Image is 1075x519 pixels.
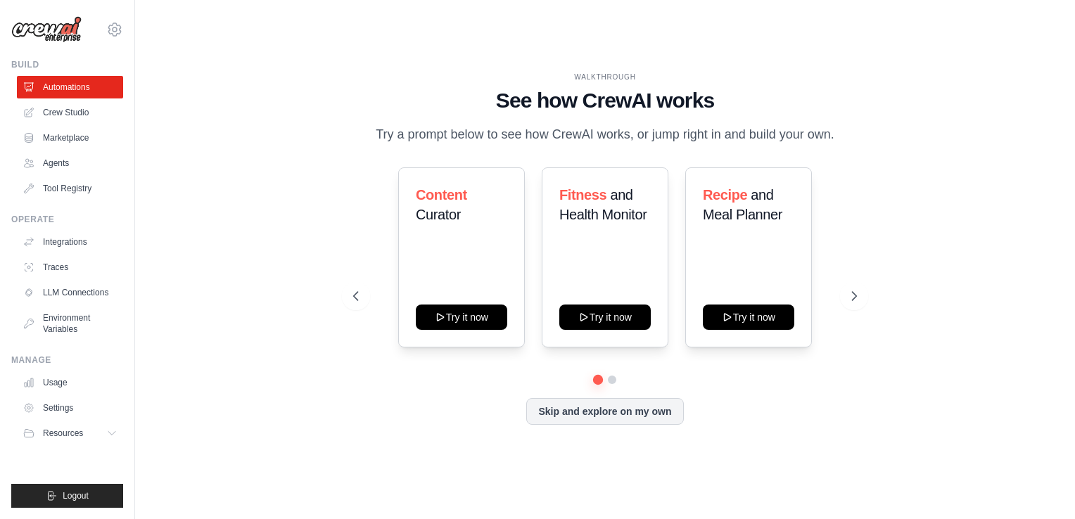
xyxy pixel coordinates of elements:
[369,124,841,145] p: Try a prompt below to see how CrewAI works, or jump right in and build your own.
[353,72,856,82] div: WALKTHROUGH
[43,428,83,439] span: Resources
[17,397,123,419] a: Settings
[17,371,123,394] a: Usage
[416,305,507,330] button: Try it now
[17,307,123,340] a: Environment Variables
[17,256,123,278] a: Traces
[11,16,82,43] img: Logo
[17,152,123,174] a: Agents
[11,484,123,508] button: Logout
[559,187,606,203] span: Fitness
[17,422,123,444] button: Resources
[17,177,123,200] a: Tool Registry
[703,187,747,203] span: Recipe
[353,88,856,113] h1: See how CrewAI works
[17,76,123,98] a: Automations
[17,127,123,149] a: Marketplace
[11,214,123,225] div: Operate
[703,305,794,330] button: Try it now
[11,354,123,366] div: Manage
[17,281,123,304] a: LLM Connections
[11,59,123,70] div: Build
[526,398,683,425] button: Skip and explore on my own
[63,490,89,501] span: Logout
[559,305,651,330] button: Try it now
[416,187,467,203] span: Content
[17,101,123,124] a: Crew Studio
[416,207,461,222] span: Curator
[17,231,123,253] a: Integrations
